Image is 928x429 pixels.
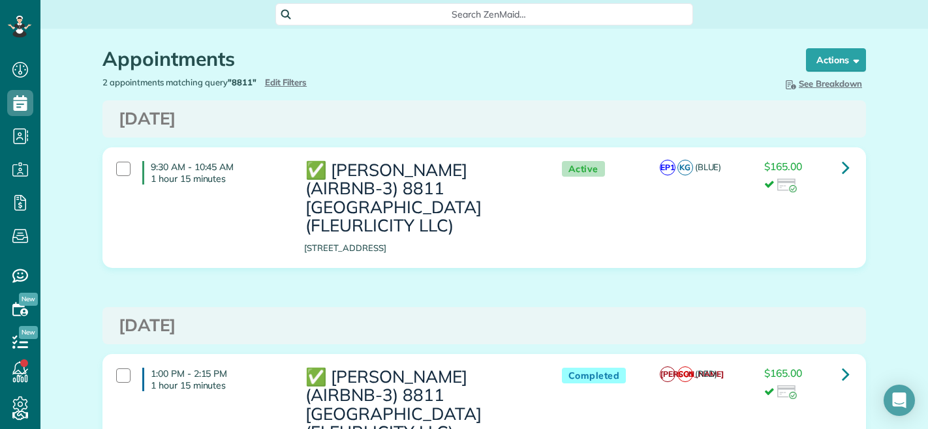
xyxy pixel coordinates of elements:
[695,162,722,172] span: (BLUE)
[151,379,285,391] p: 1 hour 15 minutes
[677,366,693,382] span: CG1
[777,179,797,193] img: icon_credit_card_success-27c2c4fc500a7f1a58a13ef14842cb958d03041fefb464fd2e53c949a5770e83.png
[562,368,626,384] span: Completed
[783,78,862,89] span: See Breakdown
[562,161,605,177] span: Active
[151,173,285,185] p: 1 hour 15 minutes
[265,77,307,87] a: Edit Filters
[806,48,866,72] button: Actions
[228,77,256,87] strong: "8811"
[884,385,915,416] div: Open Intercom Messenger
[119,316,850,335] h3: [DATE]
[695,368,718,379] span: (RED)
[764,160,802,173] span: $165.00
[777,385,797,400] img: icon_credit_card_success-27c2c4fc500a7f1a58a13ef14842cb958d03041fefb464fd2e53c949a5770e83.png
[779,76,866,91] button: See Breakdown
[304,161,535,235] h3: ✅ [PERSON_NAME] (AIRBNB-3) 8811 [GEOGRAPHIC_DATA] (FLEURLICITY LLC)
[19,293,38,306] span: New
[142,368,285,391] h4: 1:00 PM - 2:15 PM
[119,110,850,128] h3: [DATE]
[93,76,484,89] div: 2 appointments matching query
[19,326,38,339] span: New
[660,160,675,175] span: EP1
[304,242,535,254] p: [STREET_ADDRESS]
[102,48,781,70] h1: Appointments
[764,366,802,379] span: $165.00
[142,161,285,185] h4: 9:30 AM - 10:45 AM
[677,160,693,175] span: KG
[660,366,675,382] span: [PERSON_NAME]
